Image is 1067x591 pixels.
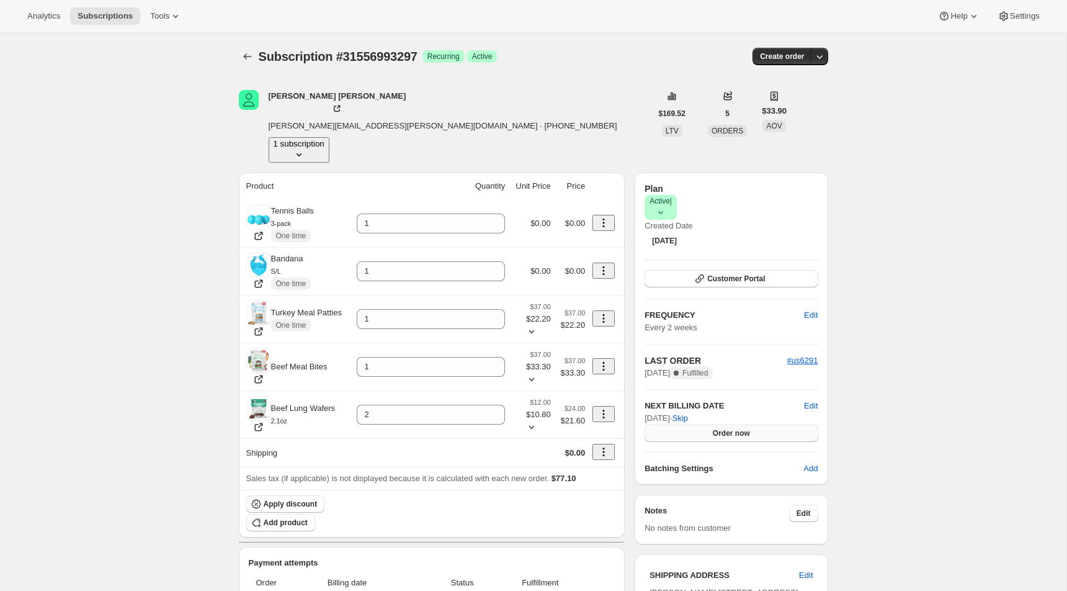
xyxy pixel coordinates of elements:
[246,514,315,531] button: Add product
[512,408,550,421] span: $10.80
[271,307,342,332] div: Turkey Meal Patties
[645,183,818,195] h2: Plan
[143,7,189,25] button: Tools
[271,253,311,290] div: Bandana
[271,361,328,373] div: Beef Meal Bites
[246,300,271,325] img: product img
[558,415,586,427] span: $21.60
[592,358,615,374] button: Product actions
[271,205,314,242] div: Tennis Balls
[530,351,551,358] small: $37.00
[259,50,417,63] span: Subscription #31556993297
[264,499,318,509] span: Apply discount
[666,127,679,135] span: LTV
[592,444,615,460] button: Shipping actions
[712,127,743,135] span: ORDERS
[246,495,325,513] button: Apply discount
[725,109,730,119] span: 5
[276,231,306,241] span: One time
[78,11,133,21] span: Subscriptions
[353,173,509,200] th: Quantity
[645,368,670,377] span: [DATE]
[645,232,684,250] button: [DATE]
[804,309,818,322] span: Edit
[950,11,967,21] span: Help
[651,105,693,122] button: $169.52
[592,263,615,279] button: Product actions
[713,428,750,438] span: Order now
[766,122,782,130] span: AOV
[787,354,818,367] button: #us6291
[269,90,406,115] div: [PERSON_NAME] [PERSON_NAME]
[246,396,271,421] img: product img
[1010,11,1040,21] span: Settings
[239,90,259,110] span: Becky Amaya
[718,105,737,122] button: 5
[682,368,708,378] span: Fulfilled
[931,7,987,25] button: Help
[803,462,818,475] span: Add
[645,462,803,475] h6: Batching Settings
[752,48,811,65] button: Create order
[427,52,460,61] span: Recurring
[645,505,789,522] h3: Notes
[530,303,551,310] small: $37.00
[565,357,585,364] small: $37.00
[509,173,554,200] th: Unit Price
[246,253,271,277] img: product img
[239,48,256,65] button: Subscriptions
[762,105,787,117] span: $33.90
[645,323,697,332] span: Every 2 weeks
[530,266,551,276] span: $0.00
[650,196,672,219] span: Active
[565,219,586,228] span: $0.00
[650,569,799,582] h3: SHIPPING ADDRESS
[665,408,695,428] button: Skip
[645,425,818,442] button: Order now
[20,7,68,25] button: Analytics
[276,279,306,289] span: One time
[271,417,288,425] small: 2.1oz
[558,367,586,379] span: $33.30
[271,220,292,227] small: 3-pack
[707,274,765,284] span: Customer Portal
[264,518,308,528] span: Add product
[797,508,811,518] span: Edit
[645,400,804,412] h2: NEXT BILLING DATE
[522,578,558,587] span: Fulfillment
[512,313,550,325] span: $22.20
[239,173,354,200] th: Product
[565,448,586,458] span: $0.00
[789,505,818,522] button: Edit
[246,348,271,373] img: product img
[592,215,615,231] button: Product actions
[27,11,60,21] span: Analytics
[239,438,354,467] th: Shipping
[472,52,493,61] span: Active
[70,7,140,25] button: Subscriptions
[797,305,825,325] button: Edit
[530,399,551,406] small: $12.00
[558,319,586,332] span: $22.20
[792,566,820,585] button: Edit
[269,137,329,163] button: Product actions
[652,236,677,246] span: [DATE]
[249,557,615,569] h2: Payment attempts
[551,474,576,483] span: $77.10
[565,266,586,276] span: $0.00
[246,205,271,230] img: product img
[760,52,804,61] span: Create order
[555,173,589,200] th: Price
[645,270,818,287] button: Customer Portal
[659,109,685,119] span: $169.52
[787,356,818,365] a: #us6291
[592,406,615,422] button: Product actions
[670,197,672,205] span: |
[271,268,281,275] small: S/L
[804,400,818,412] button: Edit
[645,413,688,423] span: [DATE] ·
[645,354,787,367] h2: LAST ORDER
[592,310,615,327] button: Product actions
[246,474,550,483] span: Sales tax (if applicable) is not displayed because it is calculated with each new order.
